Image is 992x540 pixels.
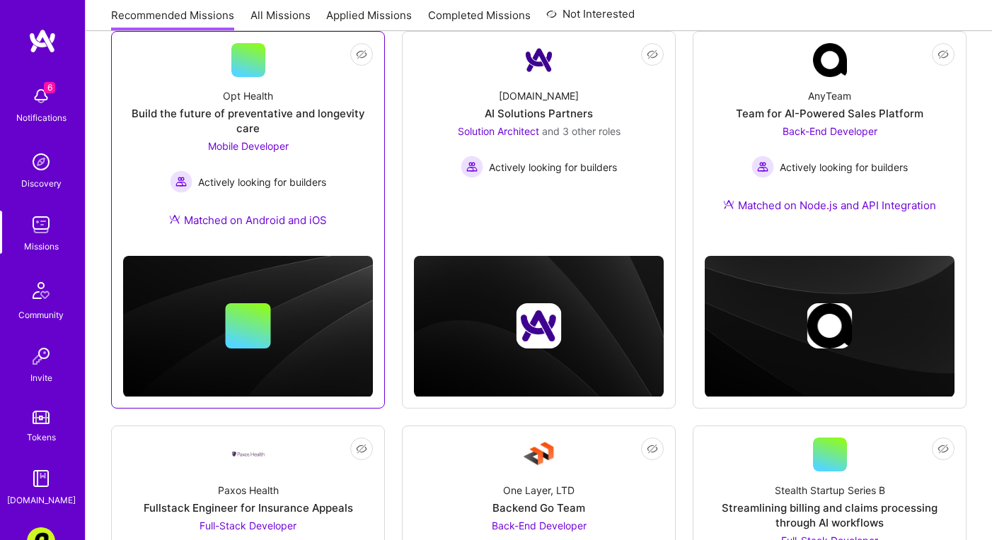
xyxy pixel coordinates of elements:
[33,411,50,424] img: tokens
[414,43,664,214] a: Company Logo[DOMAIN_NAME]AI Solutions PartnersSolution Architect and 3 other rolesActively lookin...
[208,140,289,152] span: Mobile Developer
[30,370,52,385] div: Invite
[16,110,67,125] div: Notifications
[27,148,55,176] img: discovery
[517,303,562,348] img: Company logo
[751,155,774,178] img: Actively looking for builders
[123,43,373,245] a: Opt HealthBuild the future of preventative and longevity careMobile Developer Actively looking fo...
[485,106,593,121] div: AI Solutions Partners
[461,155,483,178] img: Actively looking for builders
[21,176,62,191] div: Discovery
[24,239,59,254] div: Missions
[775,483,885,498] div: Stealth Startup Series B
[144,500,353,515] div: Fullstack Engineer for Insurance Appeals
[111,8,234,31] a: Recommended Missions
[356,49,367,60] i: icon EyeClosed
[705,43,954,230] a: Company LogoAnyTeamTeam for AI-Powered Sales PlatformBack-End Developer Actively looking for buil...
[522,438,556,471] img: Company Logo
[200,520,296,532] span: Full-Stack Developer
[123,106,373,136] div: Build the future of preventative and longevity care
[647,49,658,60] i: icon EyeClosed
[223,88,273,103] div: Opt Health
[326,8,412,31] a: Applied Missions
[647,443,658,454] i: icon EyeClosed
[783,125,877,137] span: Back-End Developer
[250,8,311,31] a: All Missions
[813,43,847,77] img: Company Logo
[705,256,954,397] img: cover
[218,483,279,498] div: Paxos Health
[808,88,851,103] div: AnyTeam
[356,443,367,454] i: icon EyeClosed
[7,493,76,507] div: [DOMAIN_NAME]
[780,160,908,175] span: Actively looking for builders
[938,443,949,454] i: icon EyeClosed
[44,82,55,93] span: 6
[458,125,539,137] span: Solution Architect
[231,450,265,458] img: Company Logo
[705,500,954,530] div: Streamlining billing and claims processing through AI workflows
[542,125,621,137] span: and 3 other roles
[522,43,556,77] img: Company Logo
[27,342,55,370] img: Invite
[123,256,373,397] img: cover
[24,274,58,307] img: Community
[198,175,326,189] span: Actively looking for builders
[736,106,923,121] div: Team for AI-Powered Sales Platform
[723,198,936,213] div: Matched on Node.js and API Integration
[169,213,180,225] img: Ateam Purple Icon
[27,82,55,110] img: bell
[492,500,585,515] div: Backend Go Team
[28,28,57,54] img: logo
[807,303,853,348] img: Company logo
[428,8,531,31] a: Completed Missions
[169,213,327,228] div: Matched on Android and iOS
[546,6,635,31] a: Not Interested
[414,256,664,397] img: cover
[723,199,734,210] img: Ateam Purple Icon
[18,307,64,322] div: Community
[503,483,575,498] div: One Layer, LTD
[27,430,56,445] div: Tokens
[499,88,579,103] div: [DOMAIN_NAME]
[492,520,587,532] span: Back-End Developer
[170,170,192,193] img: Actively looking for builders
[27,464,55,493] img: guide book
[938,49,949,60] i: icon EyeClosed
[489,160,617,175] span: Actively looking for builders
[27,211,55,239] img: teamwork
